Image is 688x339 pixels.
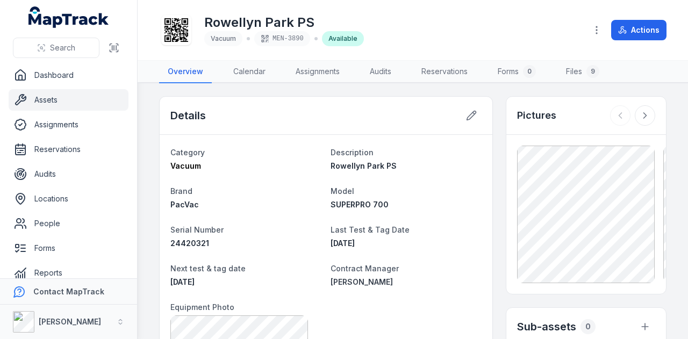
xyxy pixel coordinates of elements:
div: 9 [586,65,599,78]
span: 24420321 [170,239,209,248]
span: Last Test & Tag Date [331,225,410,234]
a: MapTrack [28,6,109,28]
a: Audits [361,61,400,83]
div: 0 [580,319,596,334]
div: Available [322,31,364,46]
a: Forms [9,237,128,259]
span: Category [170,148,205,157]
a: Audits [9,163,128,185]
div: MEN-3890 [254,31,310,46]
span: Vacuum [170,161,201,170]
a: Reports [9,262,128,284]
span: Vacuum [211,34,236,42]
a: Overview [159,61,212,83]
span: Serial Number [170,225,224,234]
a: Dashboard [9,64,128,86]
span: Search [50,42,75,53]
time: 3/12/2026, 10:00:00 AM [170,277,195,286]
span: [DATE] [331,239,355,248]
button: Actions [611,20,666,40]
a: Reservations [413,61,476,83]
span: Equipment Photo [170,302,234,312]
h2: Sub-assets [517,319,576,334]
h1: Rowellyn Park PS [204,14,364,31]
a: [PERSON_NAME] [331,277,482,287]
a: Forms0 [489,61,544,83]
div: 0 [523,65,536,78]
a: Assignments [287,61,348,83]
a: Assignments [9,114,128,135]
span: Next test & tag date [170,264,246,273]
span: Rowellyn Park PS [331,161,397,170]
strong: [PERSON_NAME] [39,317,101,326]
strong: Contact MapTrack [33,287,104,296]
span: Brand [170,186,192,196]
h3: Pictures [517,108,556,123]
a: Calendar [225,61,274,83]
span: SUPERPRO 700 [331,200,389,209]
span: [DATE] [170,277,195,286]
span: Contract Manager [331,264,399,273]
a: Files9 [557,61,608,83]
span: PacVac [170,200,199,209]
span: Description [331,148,374,157]
button: Search [13,38,99,58]
a: People [9,213,128,234]
span: Model [331,186,354,196]
a: Locations [9,188,128,210]
a: Reservations [9,139,128,160]
h2: Details [170,108,206,123]
a: Assets [9,89,128,111]
time: 9/12/2025, 11:00:00 AM [331,239,355,248]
